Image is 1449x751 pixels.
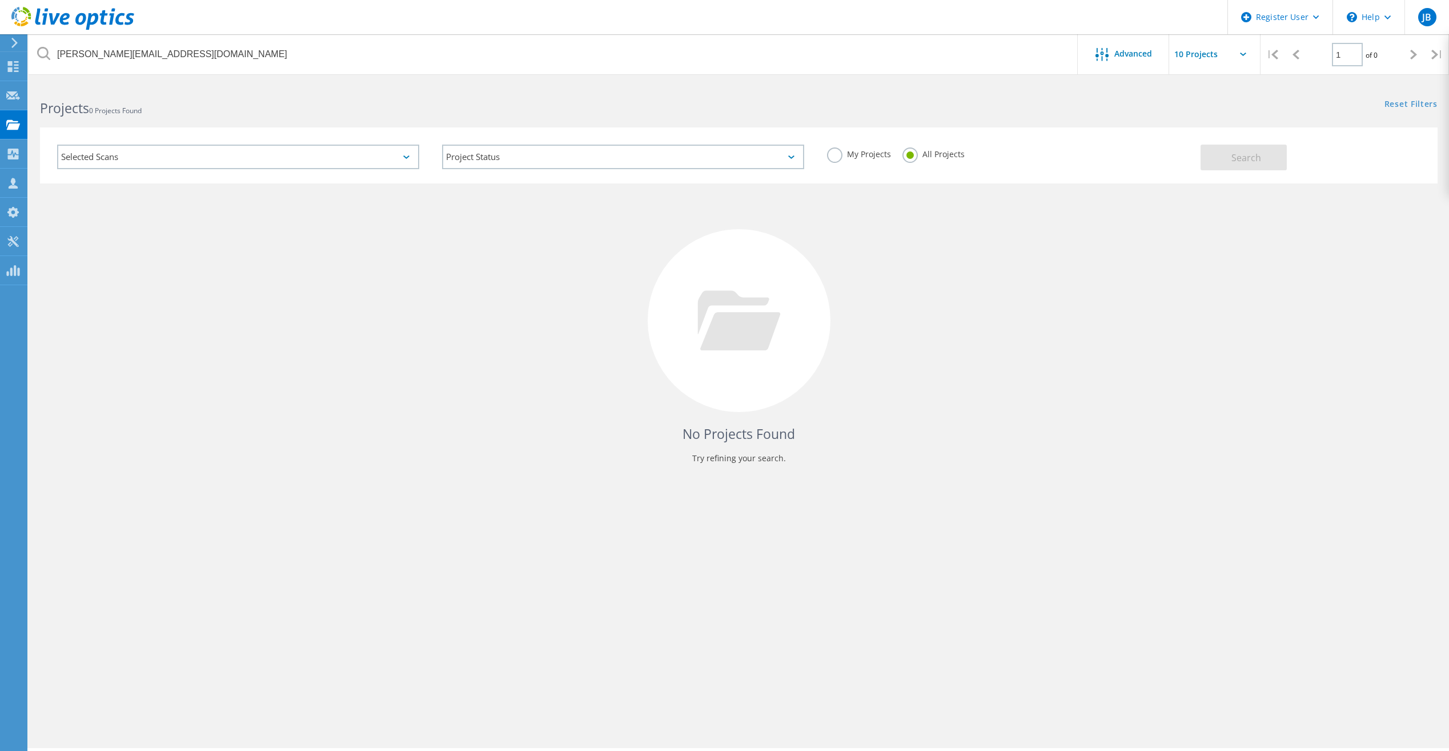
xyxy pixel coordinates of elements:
span: Advanced [1114,50,1152,58]
p: Try refining your search. [51,449,1426,468]
label: All Projects [902,147,965,158]
span: JB [1422,13,1431,22]
div: Project Status [442,145,804,169]
svg: \n [1347,12,1357,22]
b: Projects [40,99,89,117]
div: Selected Scans [57,145,419,169]
a: Reset Filters [1384,100,1438,110]
div: | [1426,34,1449,75]
button: Search [1201,145,1287,170]
label: My Projects [827,147,891,158]
h4: No Projects Found [51,425,1426,444]
span: of 0 [1366,50,1378,60]
div: | [1261,34,1284,75]
span: 0 Projects Found [89,106,142,115]
a: Live Optics Dashboard [11,24,134,32]
input: Search projects by name, owner, ID, company, etc [29,34,1078,74]
span: Search [1231,151,1261,164]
